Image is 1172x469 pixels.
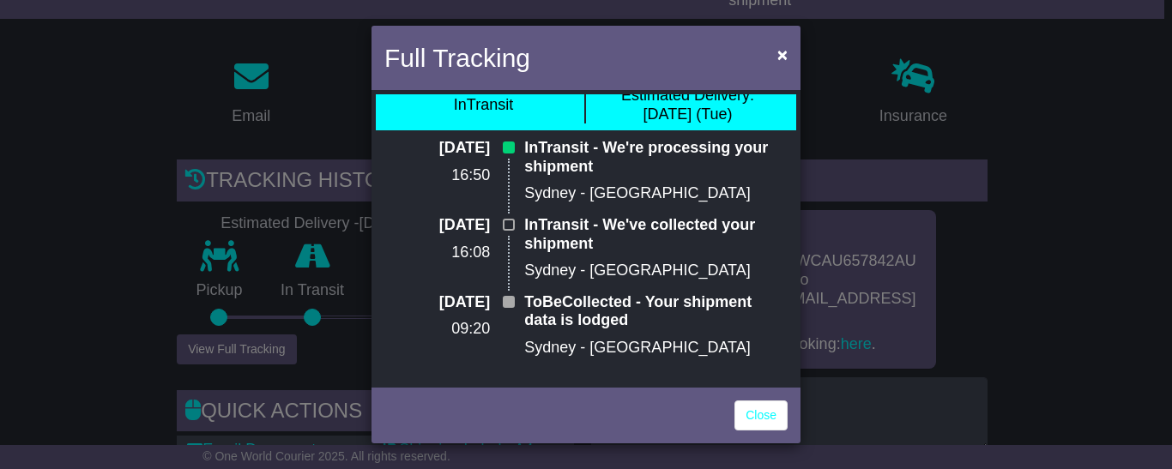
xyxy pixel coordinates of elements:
span: × [777,45,788,64]
h4: Full Tracking [384,39,530,77]
span: Estimated Delivery: [621,87,754,104]
p: 09:20 [384,320,490,339]
p: [DATE] [384,216,490,235]
p: 16:50 [384,166,490,185]
button: Close [769,37,796,72]
a: Close [734,400,788,430]
p: InTransit - We've collected your shipment [524,216,788,253]
p: ToBeCollected - Your shipment data is lodged [524,293,788,330]
p: [DATE] [384,139,490,158]
p: Sydney - [GEOGRAPHIC_DATA] [524,184,788,203]
p: Sydney - [GEOGRAPHIC_DATA] [524,339,788,358]
div: [DATE] (Tue) [621,87,754,123]
p: [DATE] [384,293,490,312]
p: InTransit - We're processing your shipment [524,139,788,176]
div: InTransit [454,96,513,115]
p: Sydney - [GEOGRAPHIC_DATA] [524,262,788,280]
p: 16:08 [384,244,490,262]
